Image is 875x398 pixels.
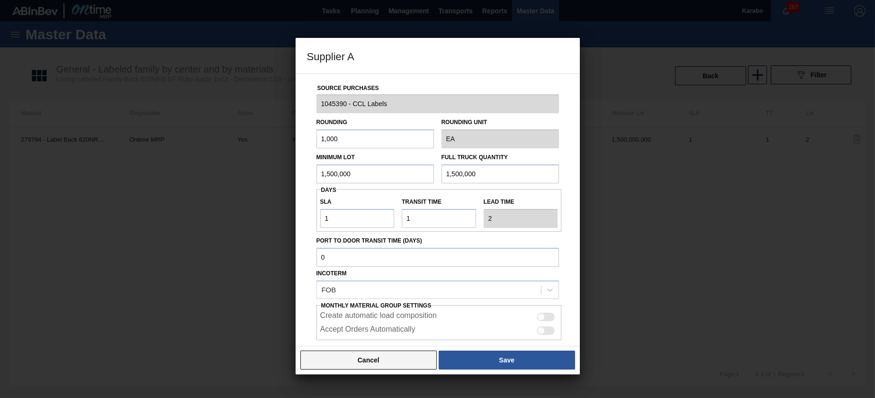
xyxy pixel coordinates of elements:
h3: Supplier A [296,38,580,74]
label: Incoterm [316,270,347,277]
label: Transit time [402,195,476,209]
label: Accept Orders Automatically [320,325,415,336]
label: SLA [320,195,395,209]
span: Days [321,187,336,193]
label: Source Purchases [317,85,379,91]
label: Rounding Unit [442,116,559,129]
label: Port to Door Transit Time (days) [316,234,559,248]
button: Cancel [300,351,437,370]
span: Monthly Material Group Settings [321,302,432,309]
div: This setting enables the automatic creation of load composition on the supplier side if the order... [316,309,562,323]
div: FOB [322,286,336,294]
label: Rounding [316,119,347,126]
button: Save [439,351,575,370]
label: Minimum Lot [316,154,355,161]
label: Create automatic load composition [320,311,437,323]
label: Lead time [484,195,558,209]
label: Full Truck Quantity [442,154,508,161]
div: This configuration enables automatic acceptance of the order on the supplier side [316,323,562,336]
